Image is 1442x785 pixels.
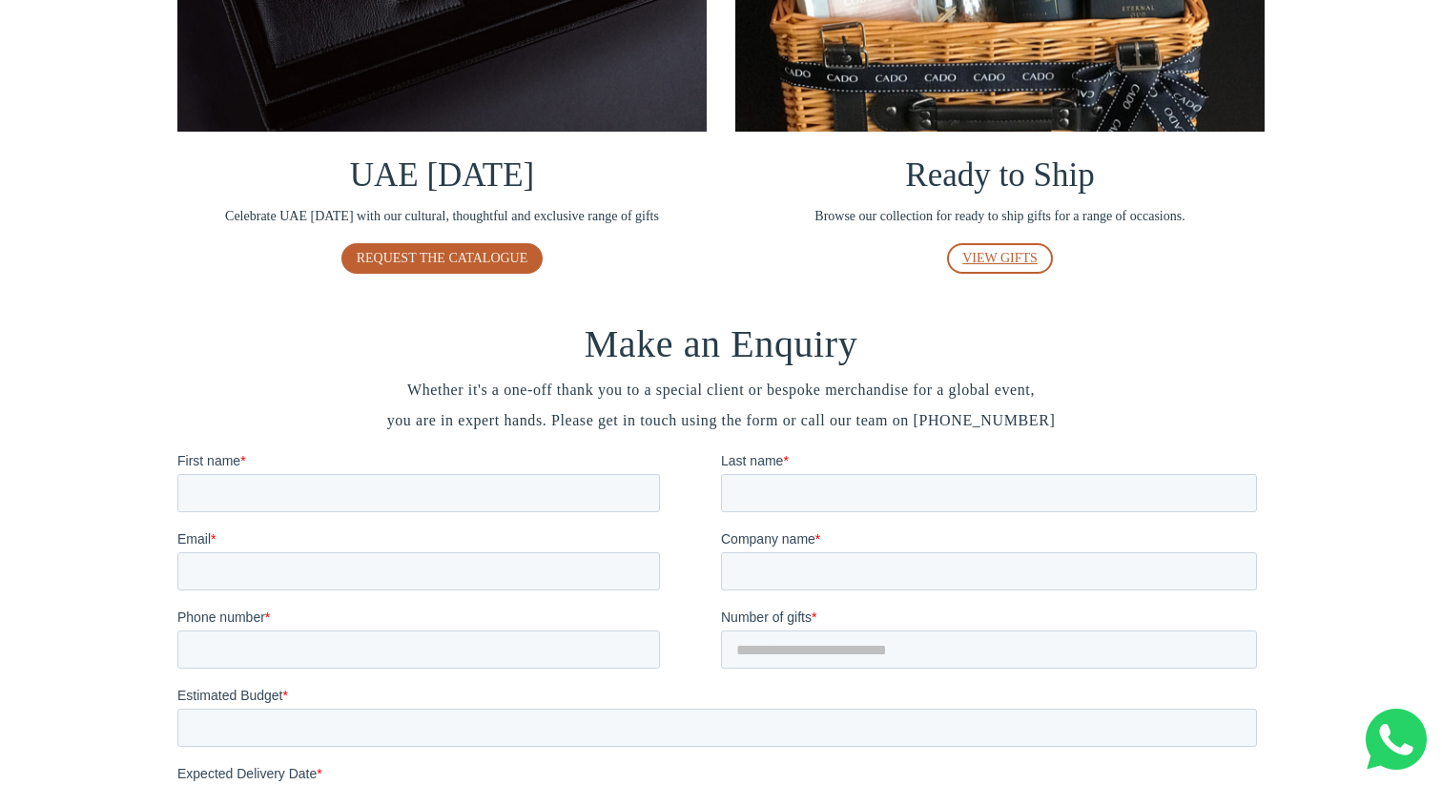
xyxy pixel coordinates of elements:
[341,243,544,274] a: REQUEST THE CATALOGUE
[585,322,858,365] span: Make an Enquiry
[905,156,1094,194] span: Ready to Ship
[735,206,1265,227] span: Browse our collection for ready to ship gifts for a range of occasions.
[947,243,1053,274] a: VIEW GIFTS
[357,251,528,265] span: REQUEST THE CATALOGUE
[962,251,1038,265] span: VIEW GIFTS
[1366,709,1427,770] img: Whatsapp
[177,375,1265,436] span: Whether it's a one-off thank you to a special client or bespoke merchandise for a global event, y...
[177,206,707,227] span: Celebrate UAE [DATE] with our cultural, thoughtful and exclusive range of gifts
[350,156,534,194] span: UAE [DATE]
